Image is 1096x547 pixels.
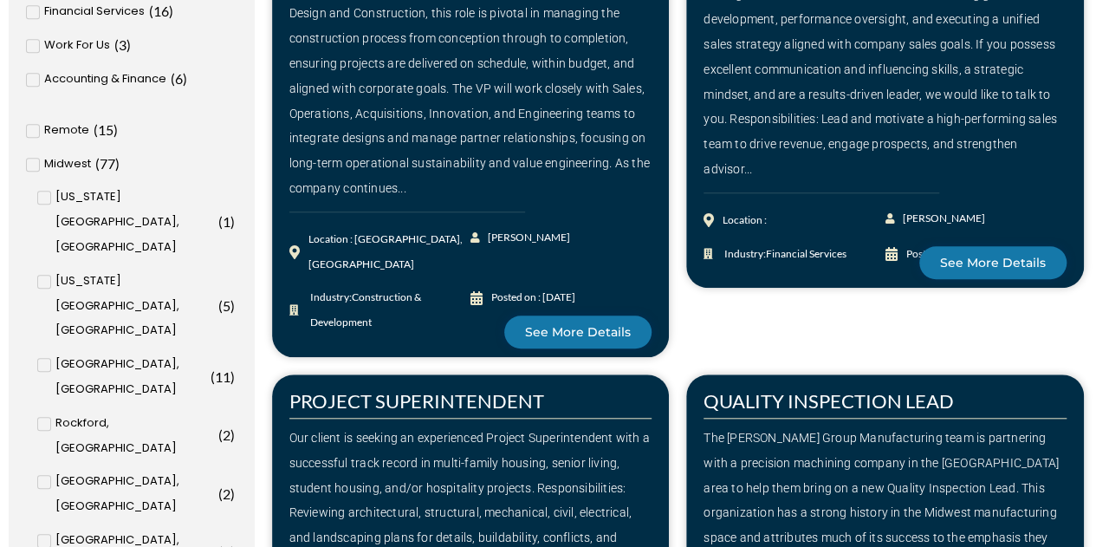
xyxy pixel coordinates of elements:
span: ) [169,3,173,19]
span: ( [94,121,98,138]
span: [US_STATE][GEOGRAPHIC_DATA], [GEOGRAPHIC_DATA] [55,269,215,343]
div: Posted on : [DATE] [491,285,575,310]
span: 16 [153,3,169,19]
span: ) [230,368,235,385]
span: [GEOGRAPHIC_DATA], [GEOGRAPHIC_DATA] [55,469,215,519]
span: ) [183,70,187,87]
span: ( [211,368,215,385]
span: 11 [215,368,230,385]
div: Location : [723,208,767,233]
span: 3 [119,36,126,53]
span: Rockford, [GEOGRAPHIC_DATA] [55,411,215,461]
span: ) [230,427,235,443]
span: [PERSON_NAME] [483,225,570,251]
span: Remote [44,118,89,143]
span: ( [95,155,100,172]
span: See More Details [525,326,631,338]
span: ) [230,297,235,314]
a: See More Details [504,316,652,348]
span: 5 [223,297,230,314]
span: 2 [223,427,230,443]
span: See More Details [940,257,1046,269]
span: ( [114,36,119,53]
a: QUALITY INSPECTION LEAD [704,389,954,413]
span: 6 [175,70,183,87]
a: Industry:Construction & Development [289,285,470,335]
span: [US_STATE][GEOGRAPHIC_DATA], [GEOGRAPHIC_DATA] [55,185,215,259]
a: See More Details [919,246,1067,279]
span: [GEOGRAPHIC_DATA], [GEOGRAPHIC_DATA] [55,352,207,402]
span: 77 [100,155,115,172]
span: ( [171,70,175,87]
span: Industry: [306,285,470,335]
span: ( [218,427,223,443]
span: ( [218,297,223,314]
a: [PERSON_NAME] [885,206,976,231]
span: ( [149,3,153,19]
span: 1 [223,213,230,230]
span: ) [230,485,235,502]
span: ( [218,213,223,230]
a: [PERSON_NAME] [470,225,561,251]
span: 2 [223,485,230,502]
span: [PERSON_NAME] [898,206,984,231]
span: ) [115,155,120,172]
span: Work For Us [44,33,110,58]
span: Midwest [44,152,91,177]
span: Construction & Development [310,290,421,329]
span: Accounting & Finance [44,67,166,92]
span: ) [113,121,118,138]
span: 15 [98,121,113,138]
div: Location : [GEOGRAPHIC_DATA], [GEOGRAPHIC_DATA] [308,227,470,277]
span: ( [218,485,223,502]
a: PROJECT SUPERINTENDENT [289,389,544,413]
span: ) [230,213,235,230]
span: ) [126,36,131,53]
